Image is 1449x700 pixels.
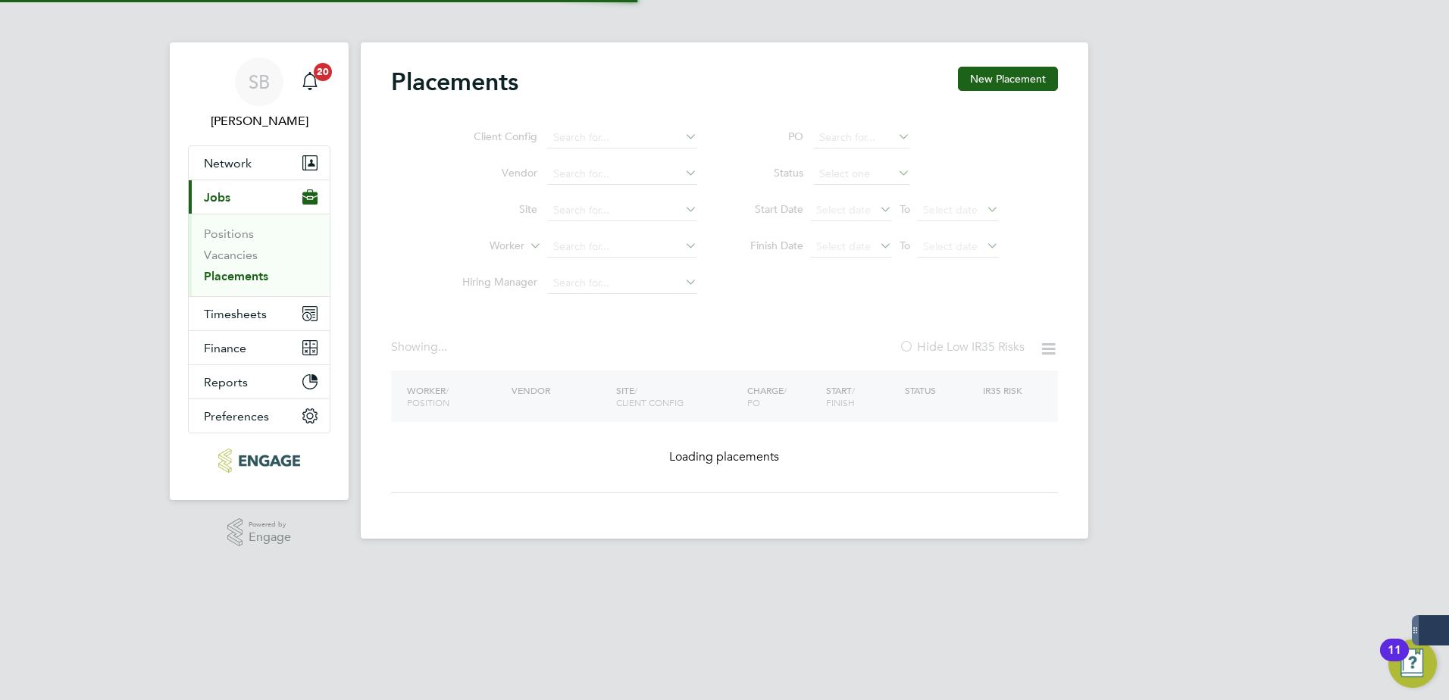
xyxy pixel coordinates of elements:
[204,375,248,389] span: Reports
[189,331,330,364] button: Finance
[249,72,270,92] span: SB
[899,339,1025,355] label: Hide Low IR35 Risks
[188,58,330,130] a: SB[PERSON_NAME]
[227,518,292,547] a: Powered byEngage
[204,409,269,423] span: Preferences
[189,365,330,398] button: Reports
[189,297,330,330] button: Timesheets
[204,248,258,262] a: Vacancies
[204,156,252,170] span: Network
[189,214,330,296] div: Jobs
[391,67,518,97] h2: Placements
[204,190,230,205] span: Jobs
[958,67,1058,91] button: New Placement
[249,518,291,531] span: Powered by
[438,339,447,355] span: ...
[314,63,332,81] span: 20
[189,146,330,180] button: Network
[249,531,291,544] span: Engage
[170,42,349,500] nav: Main navigation
[204,269,268,283] a: Placements
[188,448,330,473] a: Go to home page
[295,58,325,106] a: 20
[204,227,254,241] a: Positions
[1388,650,1401,670] div: 11
[188,112,330,130] span: Suzie Burton
[189,180,330,214] button: Jobs
[218,448,299,473] img: konnectrecruit-logo-retina.png
[189,399,330,433] button: Preferences
[204,341,246,355] span: Finance
[391,339,450,355] div: Showing
[204,307,267,321] span: Timesheets
[1388,639,1437,688] button: Open Resource Center, 11 new notifications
